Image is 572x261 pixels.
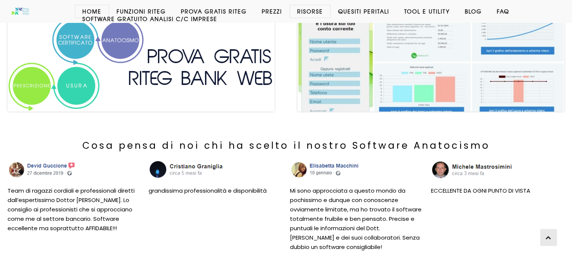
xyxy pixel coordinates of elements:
img: Recensione Facebook da Elisabetta Macchini [290,157,377,183]
img: software-calcolo-anatocismo-usura-verifica-analisi-conto-corrente [297,15,564,112]
p: Team di ragazzi cordiali e professionali diretti dall’espertissimo Dottor [PERSON_NAME]. Lo consi... [8,186,141,233]
img: Recensione Facebook da David Guccione [8,157,95,183]
a: Blog [457,8,489,15]
a: Software GRATUITO analisi c/c imprese [75,15,225,23]
img: Recensione Facebook da David Guccione [149,157,236,183]
img: Software anatocismo e usura bancaria [11,8,29,15]
a: Risorse [290,8,331,15]
a: Quesiti Peritali [331,8,397,15]
a: Faq [489,8,517,15]
a: Prova Gratis Riteg [173,8,254,15]
p: Mi sono approcciata a questo mondo da pochissimo e dunque con conoscenze ovviamente limitate, ma ... [290,186,423,252]
h3: Cosa pensa di noi chi ha scelto il nostro Software Anatocismo [8,138,564,154]
a: Funzioni Riteg [109,8,173,15]
a: Prezzi [254,8,290,15]
img: Software anatocismo e usura. Analisi conti correnti, mutui e leasing. Prova gratis Riteg Bank [8,15,275,112]
a: Home [75,8,109,15]
img: Recensione Facebook da Michele Mastrosimini [431,157,518,183]
a: Tool e Utility [397,8,457,15]
p: grandissima professionalità e disponibilità [149,186,282,196]
p: ECCELLENTE DA OGNI PUNTO DI VISTA [431,186,564,196]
